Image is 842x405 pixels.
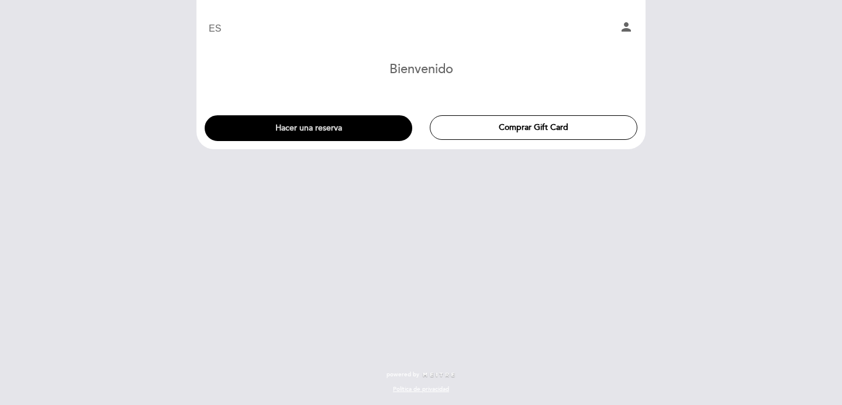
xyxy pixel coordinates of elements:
a: powered by [387,370,455,379]
a: Política de privacidad [393,385,449,393]
button: Hacer una reserva [205,115,412,141]
button: Comprar Gift Card [430,115,637,140]
button: person [619,20,633,38]
i: person [619,20,633,34]
a: Zibu [348,13,494,45]
h1: Bienvenido [389,63,453,77]
span: powered by [387,370,419,379]
img: MEITRE [422,372,455,378]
